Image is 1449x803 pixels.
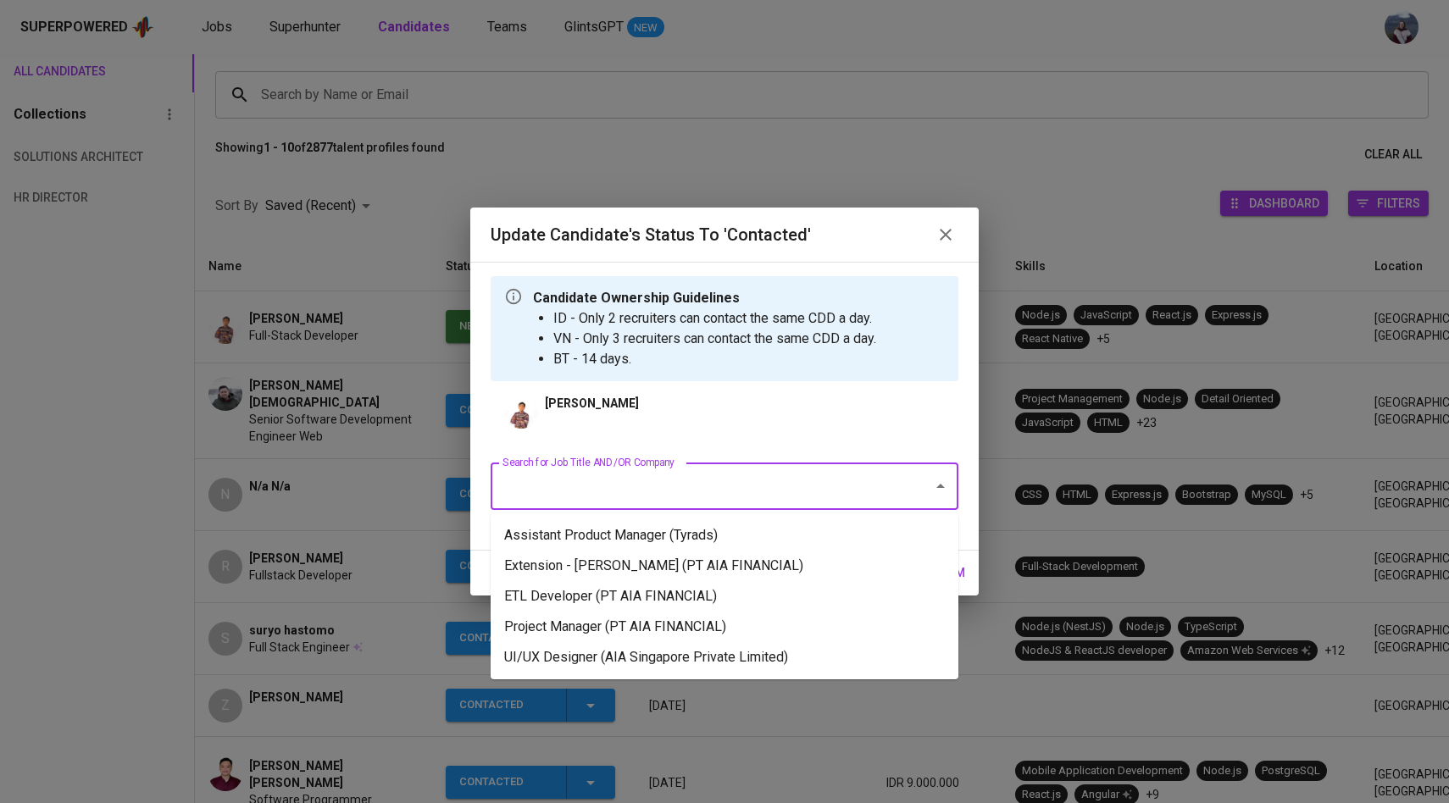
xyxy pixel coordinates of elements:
li: VN - Only 3 recruiters can contact the same CDD a day. [553,329,876,349]
p: [PERSON_NAME] [545,395,639,412]
li: BT - 14 days. [553,349,876,369]
p: Candidate Ownership Guidelines [533,288,876,308]
li: UI/UX Designer (AIA Singapore Private Limited) [491,642,958,673]
img: 2d2eb19da16ab8d366898dcfabc71e21.jpg [504,395,538,429]
li: Project Manager (PT AIA FINANCIAL) [491,612,958,642]
li: ETL Developer (PT AIA FINANCIAL) [491,581,958,612]
li: Assistant Product Manager (Tyrads) [491,520,958,551]
h6: Update Candidate's Status to 'Contacted' [491,221,811,248]
li: Extension - [PERSON_NAME] (PT AIA FINANCIAL) [491,551,958,581]
li: ID - Only 2 recruiters can contact the same CDD a day. [553,308,876,329]
button: Close [929,474,952,498]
